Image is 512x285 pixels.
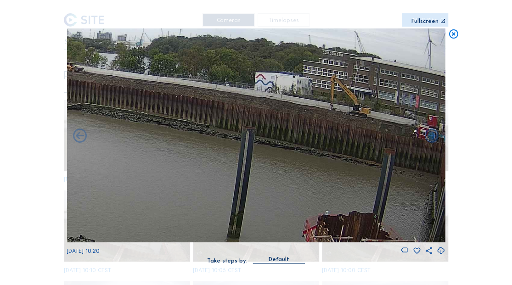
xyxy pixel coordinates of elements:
[423,128,440,145] i: Back
[269,255,289,263] div: Default
[72,128,88,145] i: Forward
[411,18,439,24] div: Fullscreen
[253,255,305,263] div: Default
[67,28,445,242] img: Image
[207,258,248,263] div: Take steps by:
[67,248,100,254] span: [DATE] 10:20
